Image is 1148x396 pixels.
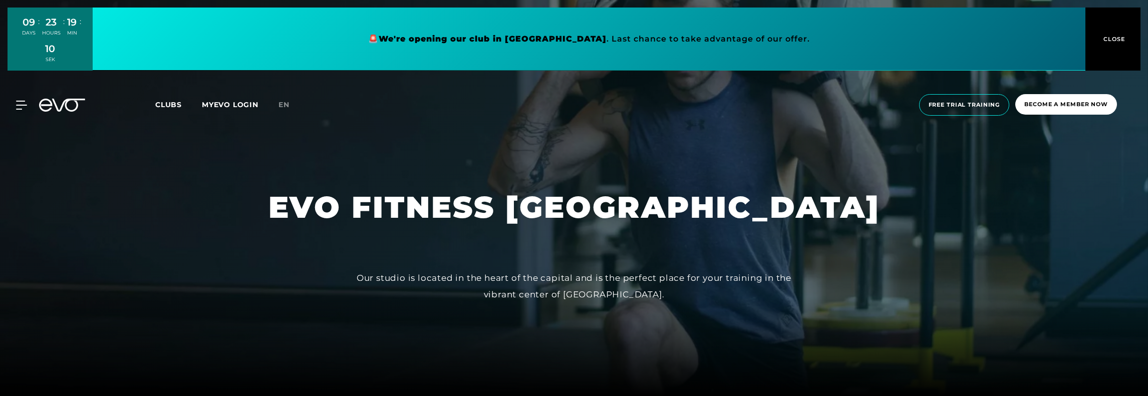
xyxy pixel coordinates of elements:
[268,189,880,225] font: EVO FITNESS [GEOGRAPHIC_DATA]
[278,99,302,111] a: en
[67,16,77,28] font: 19
[155,100,202,109] a: Clubs
[80,17,81,26] font: :
[278,100,290,109] font: en
[46,57,55,62] font: SEK
[1012,94,1120,116] a: Become a member now
[929,101,1000,108] font: Free trial training
[38,17,40,26] font: :
[155,100,182,109] font: Clubs
[42,30,61,36] font: HOURS
[23,16,35,28] font: 09
[63,17,65,26] font: :
[1103,36,1125,43] font: CLOSE
[46,16,57,28] font: 23
[202,100,258,109] a: MYEVO LOGIN
[1024,101,1108,108] font: Become a member now
[916,94,1013,116] a: Free trial training
[67,30,77,36] font: MIN
[22,30,36,36] font: DAYS
[1085,8,1140,71] button: CLOSE
[357,273,791,299] font: Our studio is located in the heart of the capital and is the perfect place for your training in t...
[45,43,55,55] font: 10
